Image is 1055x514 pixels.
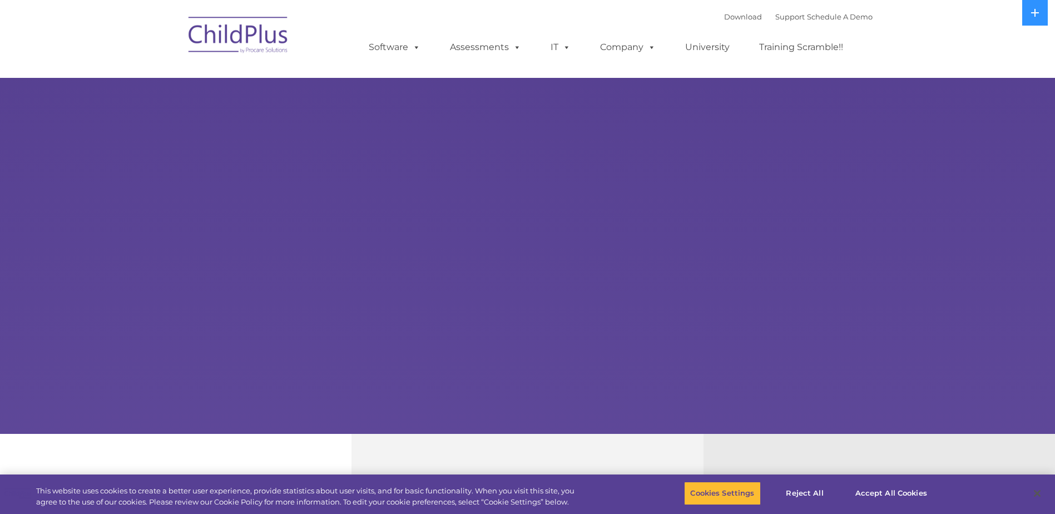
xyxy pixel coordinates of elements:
img: ChildPlus by Procare Solutions [183,9,294,65]
a: Schedule A Demo [807,12,873,21]
button: Accept All Cookies [849,482,933,505]
a: Training Scramble!! [748,36,854,58]
font: | [724,12,873,21]
a: University [674,36,741,58]
a: Assessments [439,36,532,58]
a: Company [589,36,667,58]
button: Reject All [770,482,840,505]
button: Cookies Settings [684,482,760,505]
a: Software [358,36,432,58]
a: Support [775,12,805,21]
button: Close [1025,481,1049,506]
div: This website uses cookies to create a better user experience, provide statistics about user visit... [36,486,580,507]
a: IT [539,36,582,58]
a: Download [724,12,762,21]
